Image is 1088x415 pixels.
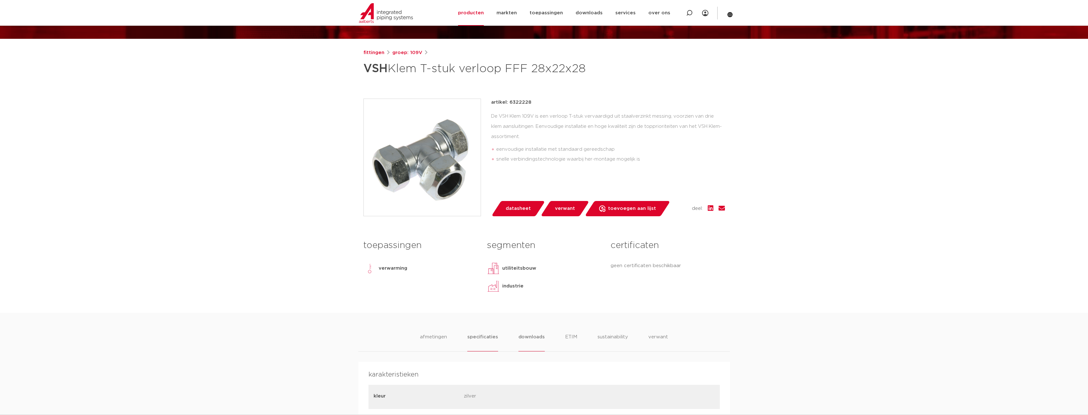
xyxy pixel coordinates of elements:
[464,392,549,401] p: zilver
[374,392,459,400] p: kleur
[518,333,545,351] li: downloads
[487,262,500,275] img: utiliteitsbouw
[364,99,481,216] img: Product Image for VSH Klem T-stuk verloop FFF 28x22x28
[363,63,388,74] strong: VSH
[502,282,524,290] p: industrie
[363,239,477,252] h3: toepassingen
[368,370,720,380] h4: karakteristieken
[491,111,725,167] div: De VSH Klem 109V is een verloop T-stuk vervaardigd uit staalverzinkt messing, voorzien van drie k...
[392,49,422,57] a: groep: 109V
[496,144,725,155] li: eenvoudige installatie met standaard gereedschap
[648,333,668,351] li: verwant
[491,99,531,106] p: artikel: 6322228
[598,333,628,351] li: sustainability
[506,204,531,214] span: datasheet
[363,262,376,275] img: verwarming
[363,59,602,78] h1: Klem T-stuk verloop FFF 28x22x28
[491,201,545,216] a: datasheet
[611,239,725,252] h3: certificaten
[487,239,601,252] h3: segmenten
[540,201,589,216] a: verwant
[487,280,500,293] img: industrie
[611,262,725,270] p: geen certificaten beschikbaar
[363,49,384,57] a: fittingen
[608,204,656,214] span: toevoegen aan lijst
[379,265,407,272] p: verwarming
[496,154,725,164] li: snelle verbindingstechnologie waarbij her-montage mogelijk is
[502,265,536,272] p: utiliteitsbouw
[555,204,575,214] span: verwant
[420,333,447,351] li: afmetingen
[692,205,703,212] span: deel:
[467,333,498,351] li: specificaties
[565,333,577,351] li: ETIM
